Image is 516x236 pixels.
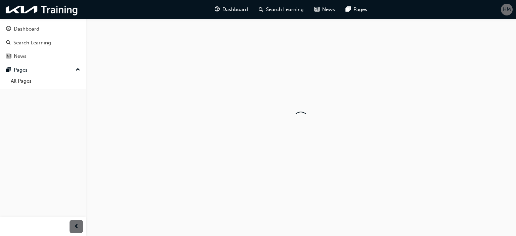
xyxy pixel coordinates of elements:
[6,53,11,60] span: news-icon
[3,64,83,76] button: Pages
[74,223,79,231] span: prev-icon
[6,67,11,73] span: pages-icon
[14,66,28,74] div: Pages
[322,6,335,13] span: News
[309,3,340,16] a: news-iconNews
[6,40,11,46] span: search-icon
[76,66,80,74] span: up-icon
[3,22,83,64] button: DashboardSearch LearningNews
[314,5,319,14] span: news-icon
[209,3,253,16] a: guage-iconDashboard
[266,6,304,13] span: Search Learning
[3,37,83,49] a: Search Learning
[6,26,11,32] span: guage-icon
[353,6,367,13] span: Pages
[501,4,513,15] button: HM
[346,5,351,14] span: pages-icon
[253,3,309,16] a: search-iconSearch Learning
[3,50,83,63] a: News
[14,25,39,33] div: Dashboard
[503,6,511,13] span: HM
[340,3,373,16] a: pages-iconPages
[3,3,81,16] img: kia-training
[8,76,83,86] a: All Pages
[14,52,27,60] div: News
[222,6,248,13] span: Dashboard
[215,5,220,14] span: guage-icon
[259,5,263,14] span: search-icon
[3,23,83,35] a: Dashboard
[13,39,51,47] div: Search Learning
